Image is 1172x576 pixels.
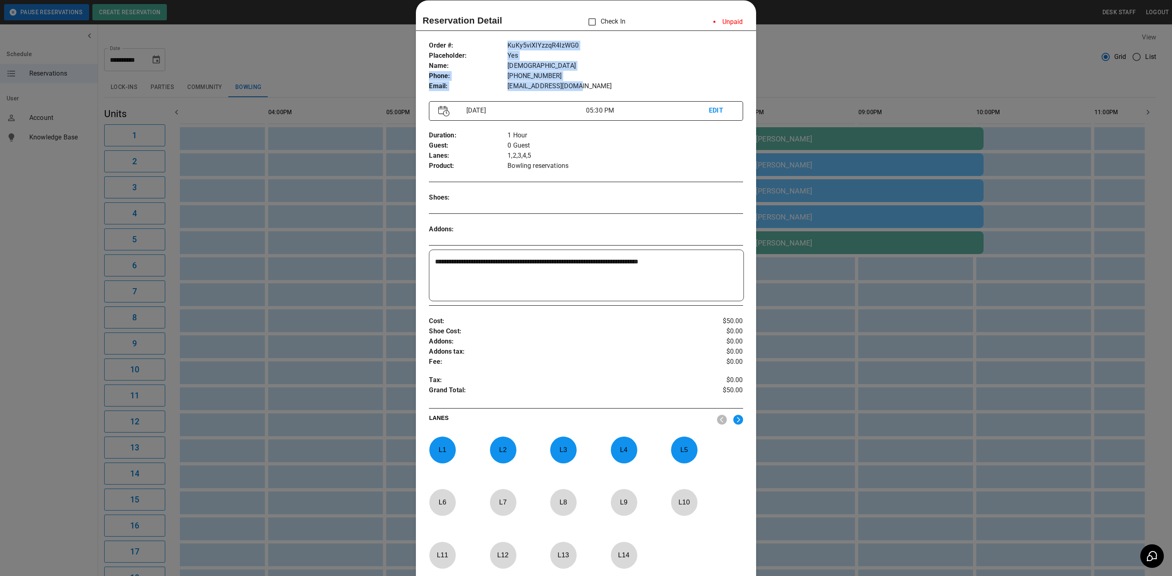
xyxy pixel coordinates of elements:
p: L 9 [610,493,637,512]
p: $0.00 [691,375,743,385]
p: [PHONE_NUMBER] [507,71,743,81]
p: Order # : [429,41,507,51]
p: Reservation Detail [422,14,502,27]
p: Check In [584,13,625,30]
p: Name : [429,61,507,71]
p: L 7 [490,493,516,512]
p: L 12 [490,546,516,565]
p: L 2 [490,440,516,459]
p: Bowling reservations [507,161,743,171]
p: EDIT [709,106,733,116]
p: Guest : [429,141,507,151]
p: $0.00 [691,326,743,337]
p: $0.00 [691,337,743,347]
p: L 14 [610,546,637,565]
p: Placeholder : [429,51,507,61]
p: L 11 [429,546,456,565]
p: $50.00 [691,316,743,326]
p: L 8 [550,493,577,512]
p: Cost : [429,316,691,326]
p: Shoes : [429,193,507,203]
p: Duration : [429,130,507,141]
p: Lanes : [429,151,507,161]
p: Email : [429,81,507,91]
p: L 3 [550,440,577,459]
img: Vector [438,106,450,117]
p: Shoe Cost : [429,326,691,337]
p: L 6 [429,493,456,512]
img: right.svg [733,415,743,425]
p: $0.00 [691,357,743,367]
p: L 1 [429,440,456,459]
li: Unpaid [707,14,750,30]
p: LANES [429,414,710,425]
p: [DEMOGRAPHIC_DATA] [507,61,743,71]
p: Fee : [429,357,691,367]
p: L 10 [671,493,698,512]
p: L 13 [550,546,577,565]
p: 0 Guest [507,141,743,151]
p: Addons tax : [429,347,691,357]
img: nav_left.svg [717,415,727,425]
p: Phone : [429,71,507,81]
p: Yes [507,51,743,61]
p: [DATE] [463,106,586,115]
p: Addons : [429,337,691,347]
p: Tax : [429,375,691,385]
p: Addons : [429,224,507,235]
p: L 4 [610,440,637,459]
p: 1,2,3,4,5 [507,151,743,161]
p: L 5 [671,440,698,459]
p: [EMAIL_ADDRESS][DOMAIN_NAME] [507,81,743,91]
p: Grand Total : [429,385,691,398]
p: 1 Hour [507,130,743,141]
p: Product : [429,161,507,171]
p: KuKy5viXIYzzqR4IzWG0 [507,41,743,51]
p: $0.00 [691,347,743,357]
p: $50.00 [691,385,743,398]
p: 05:30 PM [586,106,709,115]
